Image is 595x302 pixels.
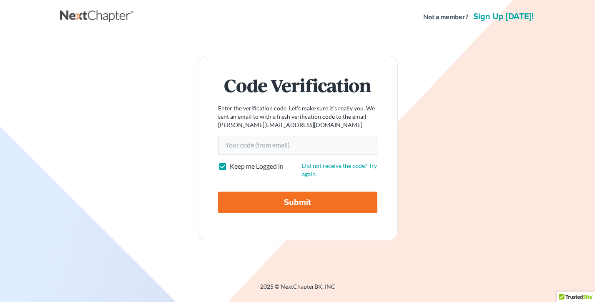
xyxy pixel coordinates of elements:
input: Submit [218,192,377,213]
p: Enter the verification code. Let's make sure it's really you. We sent an email to with a fresh ve... [218,104,377,129]
div: 2025 © NextChapterBK, INC [60,282,535,297]
a: Sign up [DATE]! [472,12,535,21]
a: Did not receive the code? Try again. [302,162,377,177]
label: Keep me Logged in [230,162,284,171]
h1: Code Verification [218,76,377,94]
input: Your code (from email) [218,136,377,155]
strong: Not a member? [423,12,468,22]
